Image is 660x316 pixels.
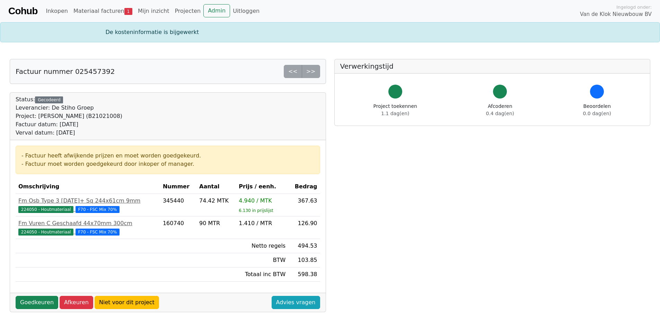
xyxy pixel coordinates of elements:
[160,194,196,216] td: 345440
[21,160,314,168] div: - Factuur moet worden goedgekeurd door inkoper of manager.
[16,112,122,120] div: Project: [PERSON_NAME] (B21021008)
[381,111,409,116] span: 1.1 dag(en)
[583,103,611,117] div: Beoordelen
[239,208,273,213] sub: 6.130 in prijslijst
[288,180,320,194] th: Bedrag
[199,219,233,228] div: 90 MTR
[373,103,417,117] div: Project toekennen
[18,206,73,213] span: 224050 - Houtmateriaal
[236,239,288,253] td: Netto regels
[288,194,320,216] td: 367.63
[288,239,320,253] td: 494.53
[16,120,122,129] div: Factuur datum: [DATE]
[236,267,288,282] td: Totaal inc BTW
[18,219,157,228] div: Fm Vuren C Geschaafd 44x70mm 300cm
[239,219,285,228] div: 1.410 / MTR
[583,111,611,116] span: 0.0 dag(en)
[18,229,73,236] span: 224050 - Houtmateriaal
[160,180,196,194] th: Nummer
[76,206,120,213] span: F70 - FSC Mix 70%
[21,152,314,160] div: - Factuur heeft afwijkende prijzen en moet worden goedgekeurd.
[8,3,37,19] a: Cohub
[124,8,132,15] span: 1
[236,180,288,194] th: Prijs / eenh.
[230,4,262,18] a: Uitloggen
[35,96,63,103] div: Gecodeerd
[272,296,320,309] a: Advies vragen
[135,4,172,18] a: Mijn inzicht
[16,180,160,194] th: Omschrijving
[16,104,122,112] div: Leverancier: De Stiho Groep
[580,10,652,18] span: Van de Klok Nieuwbouw BV
[16,95,122,137] div: Status:
[203,4,230,17] a: Admin
[288,216,320,239] td: 126.90
[16,296,58,309] a: Goedkeuren
[340,62,645,70] h5: Verwerkingstijd
[486,111,514,116] span: 0.4 dag(en)
[172,4,203,18] a: Projecten
[160,216,196,239] td: 160740
[288,253,320,267] td: 103.85
[616,4,652,10] span: Ingelogd onder:
[199,197,233,205] div: 74.42 MTK
[18,197,157,205] div: Fm Osb Type 3 [DATE]+ Sq 244x61cm 9mm
[76,229,120,236] span: F70 - FSC Mix 70%
[236,253,288,267] td: BTW
[102,28,559,36] div: De kosteninformatie is bijgewerkt
[43,4,70,18] a: Inkopen
[71,4,135,18] a: Materiaal facturen1
[486,103,514,117] div: Afcoderen
[60,296,93,309] a: Afkeuren
[18,219,157,236] a: Fm Vuren C Geschaafd 44x70mm 300cm224050 - Houtmateriaal F70 - FSC Mix 70%
[16,129,122,137] div: Verval datum: [DATE]
[18,197,157,213] a: Fm Osb Type 3 [DATE]+ Sq 244x61cm 9mm224050 - Houtmateriaal F70 - FSC Mix 70%
[196,180,236,194] th: Aantal
[288,267,320,282] td: 598.38
[16,67,115,76] h5: Factuur nummer 025457392
[239,197,285,205] div: 4.940 / MTK
[95,296,159,309] a: Niet voor dit project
